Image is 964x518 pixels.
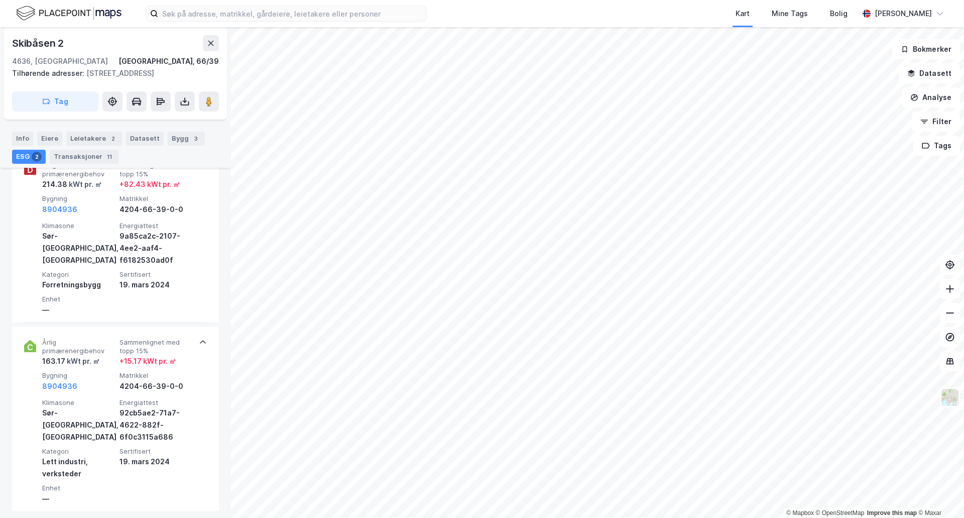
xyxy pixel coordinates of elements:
[12,55,108,67] div: 4636, [GEOGRAPHIC_DATA]
[16,5,122,22] img: logo.f888ab2527a4732fd821a326f86c7f29.svg
[12,132,33,146] div: Info
[119,279,193,291] div: 19. mars 2024
[42,161,115,178] span: Årlig primærenergibehov
[42,398,115,407] span: Klimasone
[42,194,115,203] span: Bygning
[42,203,77,216] button: 8904936
[42,230,115,266] div: Sør-[GEOGRAPHIC_DATA], [GEOGRAPHIC_DATA]
[867,509,917,516] a: Improve this map
[65,355,100,367] div: kWt pr. ㎡
[42,222,115,230] span: Klimasone
[940,388,959,407] img: Z
[119,230,193,266] div: 9a85ca2c-2107-4ee2-aaf4-f6182530ad0f
[42,493,115,505] div: —
[42,456,115,480] div: Lett industri, verksteder
[119,447,193,456] span: Sertifisert
[902,87,960,108] button: Analyse
[913,136,960,156] button: Tags
[67,178,102,190] div: kWt pr. ㎡
[12,69,86,77] span: Tilhørende adresser:
[42,279,115,291] div: Forretningsbygg
[892,39,960,59] button: Bokmerker
[42,484,115,492] span: Enhet
[772,8,808,20] div: Mine Tags
[119,178,180,190] div: + 82.43 kWt pr. ㎡
[875,8,932,20] div: [PERSON_NAME]
[119,270,193,279] span: Sertifisert
[119,355,176,367] div: + 15.17 kWt pr. ㎡
[119,338,193,356] span: Sammenlignet med topp 15%
[914,470,964,518] iframe: Chat Widget
[736,8,750,20] div: Kart
[158,6,426,21] input: Søk på adresse, matrikkel, gårdeiere, leietakere eller personer
[42,304,115,316] div: —
[119,380,193,392] div: 4204-66-39-0-0
[119,398,193,407] span: Energiattest
[42,407,115,443] div: Sør-[GEOGRAPHIC_DATA], [GEOGRAPHIC_DATA]
[12,91,98,112] button: Tag
[816,509,865,516] a: OpenStreetMap
[42,447,115,456] span: Kategori
[119,456,193,468] div: 19. mars 2024
[168,132,205,146] div: Bygg
[66,132,122,146] div: Leietakere
[119,203,193,216] div: 4204-66-39-0-0
[108,134,118,144] div: 2
[42,371,115,380] span: Bygning
[12,150,46,164] div: ESG
[42,355,100,367] div: 163.17
[42,295,115,303] span: Enhet
[119,222,193,230] span: Energiattest
[126,132,164,146] div: Datasett
[42,338,115,356] span: Årlig primærenergibehov
[786,509,814,516] a: Mapbox
[914,470,964,518] div: Kontrollprogram for chat
[119,161,193,178] span: Sammenlignet med topp 15%
[118,55,219,67] div: [GEOGRAPHIC_DATA], 66/39
[119,371,193,380] span: Matrikkel
[830,8,848,20] div: Bolig
[104,152,114,162] div: 11
[42,380,77,392] button: 8904936
[37,132,62,146] div: Eiere
[42,178,102,190] div: 214.38
[12,35,66,51] div: Skibåsen 2
[42,270,115,279] span: Kategori
[12,67,211,79] div: [STREET_ADDRESS]
[899,63,960,83] button: Datasett
[912,112,960,132] button: Filter
[119,194,193,203] span: Matrikkel
[191,134,201,144] div: 3
[32,152,42,162] div: 2
[119,407,193,443] div: 92cb5ae2-71a7-4622-882f-6f0c3115a686
[50,150,118,164] div: Transaksjoner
